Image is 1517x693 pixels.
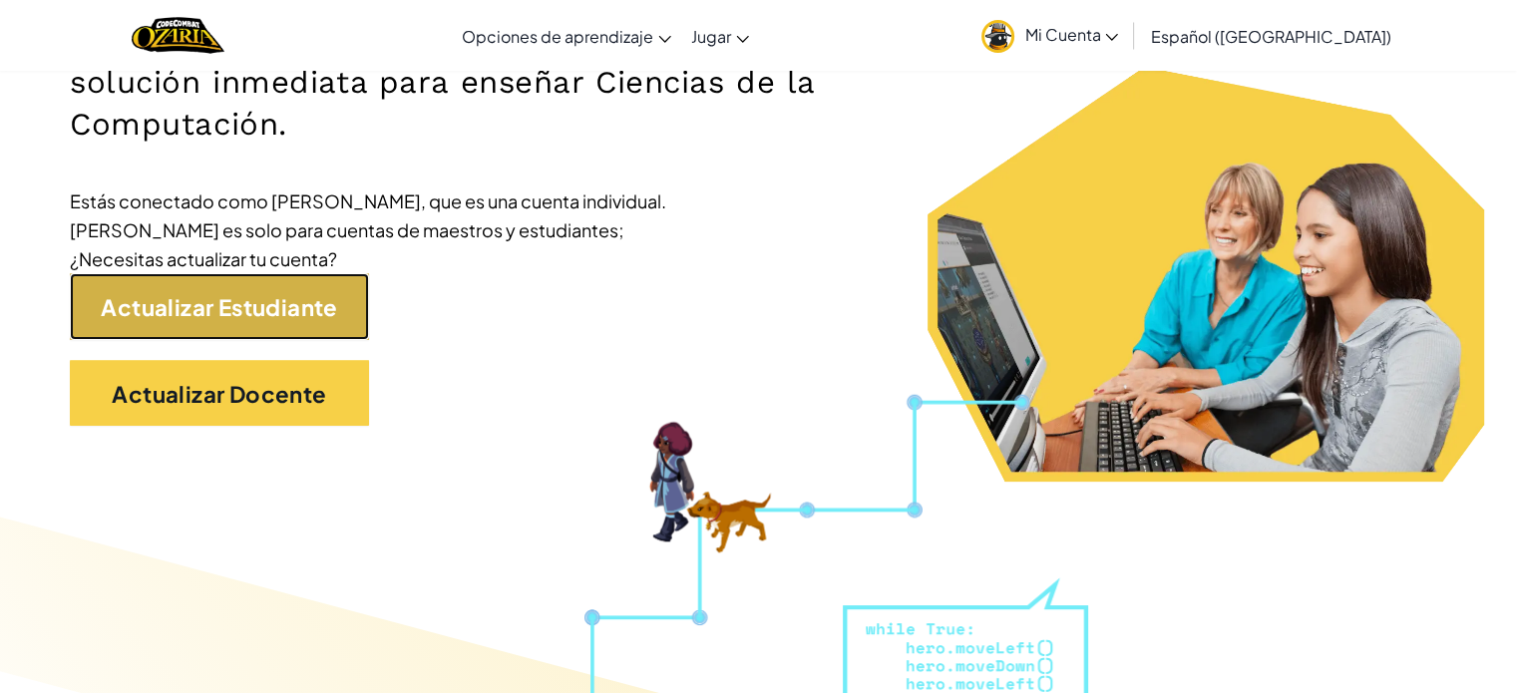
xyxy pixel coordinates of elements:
a: Mi Cuenta [971,4,1128,67]
a: Español ([GEOGRAPHIC_DATA]) [1140,9,1400,63]
font: Estás conectado como [PERSON_NAME], que es una cuenta individual. [PERSON_NAME] es solo para cuen... [70,189,666,270]
font: Actualizar Docente [112,380,326,408]
a: Opciones de aprendizaje [452,9,681,63]
font: Español ([GEOGRAPHIC_DATA]) [1150,26,1390,47]
img: avatar [981,20,1014,53]
font: Mi Cuenta [1024,24,1100,45]
font: Jugar [691,26,731,47]
a: Logotipo de Ozaria de CodeCombat [132,15,224,56]
font: Actualizar Estudiante [101,293,337,321]
a: Actualizar Estudiante [70,273,369,340]
font: Una aventura de programación para estudiantes y una solución inmediata para enseñar Ciencias de l... [70,22,928,144]
a: Jugar [681,9,759,63]
a: Actualizar Docente [70,360,369,427]
img: Hogar [132,15,224,56]
font: Opciones de aprendizaje [462,26,653,47]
